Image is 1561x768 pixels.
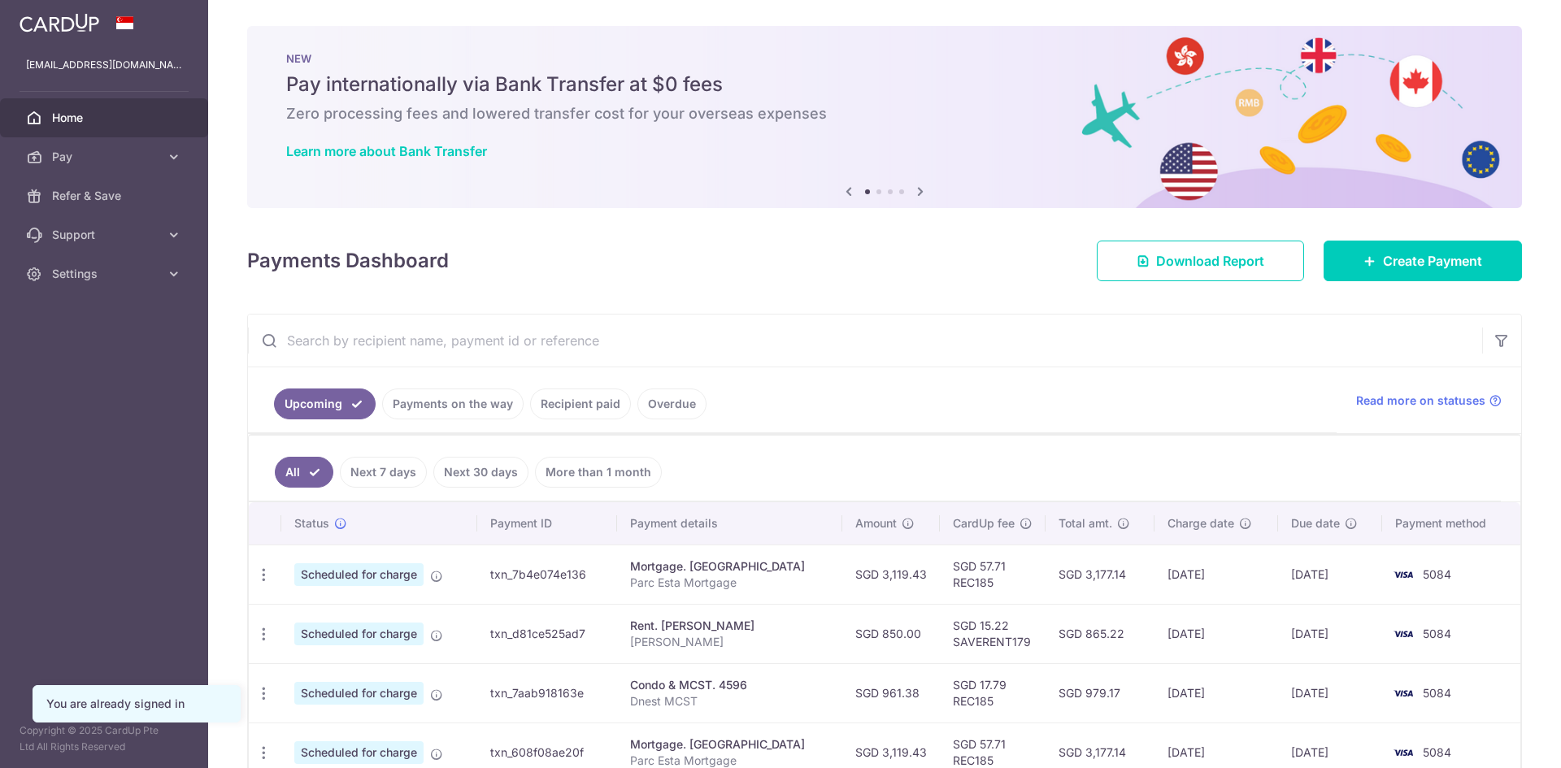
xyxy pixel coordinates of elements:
td: SGD 3,177.14 [1046,545,1154,604]
td: txn_d81ce525ad7 [477,604,617,663]
a: Payments on the way [382,388,524,419]
td: SGD 57.71 REC185 [940,545,1046,604]
td: SGD 15.22 SAVERENT179 [940,604,1046,663]
img: Bank Card [1387,565,1420,584]
span: Read more on statuses [1356,393,1485,409]
td: txn_7b4e074e136 [477,545,617,604]
td: SGD 17.79 REC185 [940,663,1046,722]
span: Scheduled for charge [294,682,424,705]
td: [DATE] [1154,663,1278,722]
td: SGD 865.22 [1046,604,1154,663]
span: Support [52,227,159,243]
img: Bank Card [1387,743,1420,762]
img: CardUp [20,13,99,33]
td: [DATE] [1278,663,1382,722]
div: Mortgage. [GEOGRAPHIC_DATA] [630,558,829,575]
span: Scheduled for charge [294,563,424,586]
div: Mortgage. [GEOGRAPHIC_DATA] [630,736,829,753]
span: 5084 [1423,567,1451,581]
div: Rent. [PERSON_NAME] [630,618,829,634]
img: Bank transfer banner [247,26,1522,208]
span: Pay [52,149,159,165]
th: Payment ID [477,502,617,545]
span: Amount [855,515,897,532]
a: All [275,457,333,488]
a: Upcoming [274,388,376,419]
td: [DATE] [1278,545,1382,604]
th: Payment method [1382,502,1520,545]
td: SGD 850.00 [842,604,940,663]
a: Recipient paid [530,388,631,419]
span: Create Payment [1383,251,1482,271]
span: 5084 [1423,745,1451,759]
img: Bank Card [1387,624,1420,644]
h5: Pay internationally via Bank Transfer at $0 fees [286,72,1483,98]
a: Download Report [1097,241,1304,281]
h4: Payments Dashboard [247,246,449,276]
p: [EMAIL_ADDRESS][DOMAIN_NAME] [26,57,182,73]
p: [PERSON_NAME] [630,634,829,650]
a: Overdue [637,388,707,419]
p: Parc Esta Mortgage [630,575,829,591]
a: Next 7 days [340,457,427,488]
span: Home [52,110,159,126]
a: Create Payment [1324,241,1522,281]
td: SGD 961.38 [842,663,940,722]
a: Learn more about Bank Transfer [286,143,487,159]
span: Status [294,515,329,532]
span: Refer & Save [52,188,159,204]
h6: Zero processing fees and lowered transfer cost for your overseas expenses [286,104,1483,124]
span: Download Report [1156,251,1264,271]
span: Total amt. [1059,515,1112,532]
span: CardUp fee [953,515,1015,532]
span: Scheduled for charge [294,741,424,764]
iframe: Opens a widget where you can find more information [1457,719,1545,760]
span: Settings [52,266,159,282]
a: Next 30 days [433,457,528,488]
td: SGD 979.17 [1046,663,1154,722]
p: NEW [286,52,1483,65]
div: Condo & MCST. 4596 [630,677,829,693]
td: SGD 3,119.43 [842,545,940,604]
a: Read more on statuses [1356,393,1502,409]
span: Charge date [1167,515,1234,532]
span: 5084 [1423,627,1451,640]
span: Scheduled for charge [294,623,424,645]
td: [DATE] [1278,604,1382,663]
span: Due date [1291,515,1340,532]
div: You are already signed in [46,696,227,712]
td: [DATE] [1154,545,1278,604]
input: Search by recipient name, payment id or reference [248,315,1482,367]
td: txn_7aab918163e [477,663,617,722]
a: More than 1 month [535,457,662,488]
th: Payment details [617,502,842,545]
p: Dnest MCST [630,693,829,709]
span: 5084 [1423,686,1451,700]
td: [DATE] [1154,604,1278,663]
img: Bank Card [1387,683,1420,703]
